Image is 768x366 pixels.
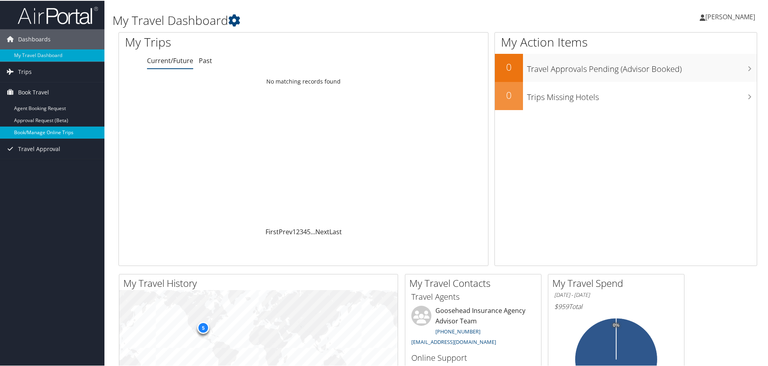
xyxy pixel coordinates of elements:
a: 0Trips Missing Hotels [495,81,757,109]
span: … [310,227,315,235]
span: Trips [18,61,32,81]
h3: Travel Agents [411,290,535,302]
h3: Travel Approvals Pending (Advisor Booked) [527,59,757,74]
h1: My Travel Dashboard [112,11,546,28]
a: 2 [296,227,300,235]
h2: My Travel Contacts [409,276,541,289]
a: 3 [300,227,303,235]
h2: 0 [495,88,523,101]
a: Current/Future [147,55,193,64]
h1: My Action Items [495,33,757,50]
a: [PERSON_NAME] [700,4,763,28]
h1: My Trips [125,33,328,50]
a: 0Travel Approvals Pending (Advisor Booked) [495,53,757,81]
a: Past [199,55,212,64]
a: [EMAIL_ADDRESS][DOMAIN_NAME] [411,337,496,345]
a: 4 [303,227,307,235]
a: Next [315,227,329,235]
h2: My Travel History [123,276,398,289]
h2: 0 [495,59,523,73]
a: Last [329,227,342,235]
tspan: 0% [613,322,619,327]
h6: [DATE] - [DATE] [554,290,678,298]
td: No matching records found [119,74,488,88]
h3: Trips Missing Hotels [527,87,757,102]
h6: Total [554,301,678,310]
h3: Online Support [411,352,535,363]
span: Travel Approval [18,138,60,158]
a: Prev [279,227,292,235]
a: 1 [292,227,296,235]
a: [PHONE_NUMBER] [435,327,480,334]
a: 5 [307,227,310,235]
span: Book Travel [18,82,49,102]
span: [PERSON_NAME] [705,12,755,20]
div: 5 [197,321,209,333]
li: Goosehead Insurance Agency Advisor Team [407,305,539,348]
h2: My Travel Spend [552,276,684,289]
a: First [266,227,279,235]
span: Dashboards [18,29,51,49]
span: $959 [554,301,569,310]
img: airportal-logo.png [18,5,98,24]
